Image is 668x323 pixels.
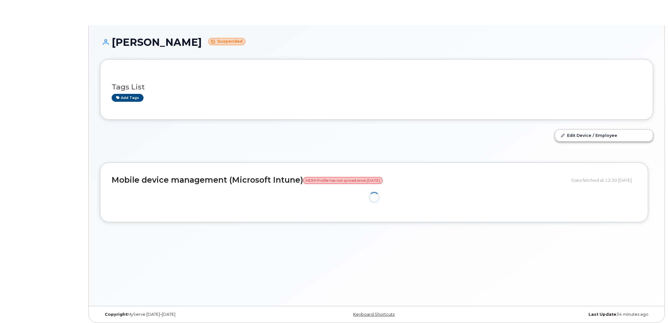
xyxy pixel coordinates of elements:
[100,312,284,317] div: MyServe [DATE]–[DATE]
[589,312,616,317] strong: Last Update
[571,174,636,186] div: Data fetched at 12:30 [DATE]
[112,83,642,91] h3: Tags List
[112,176,567,185] h2: Mobile device management (Microsoft Intune)
[100,37,653,48] h1: [PERSON_NAME]
[208,38,245,45] small: Suspended
[353,312,395,317] a: Keyboard Shortcuts
[105,312,127,317] strong: Copyright
[303,177,383,184] span: MDM Profile has not synced since [DATE]
[469,312,653,317] div: 34 minutes ago
[555,130,653,141] a: Edit Device / Employee
[112,94,144,102] a: Add tags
